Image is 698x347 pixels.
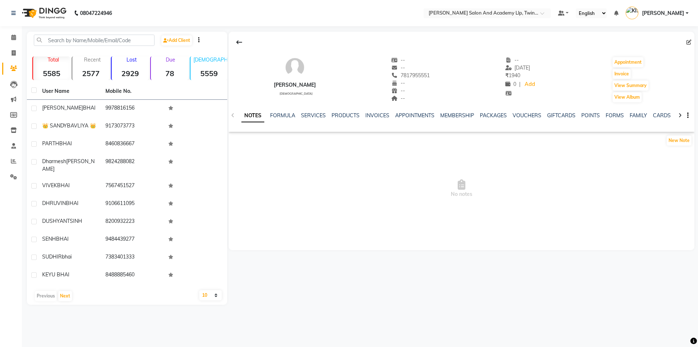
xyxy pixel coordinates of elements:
span: 👑 SANDY [42,122,67,129]
span: [DEMOGRAPHIC_DATA] [280,92,313,95]
img: avatar [284,56,306,78]
span: -- [392,95,405,102]
a: SERVICES [301,112,326,119]
div: [PERSON_NAME] [274,81,316,89]
td: 7383401333 [101,249,164,267]
span: [DATE] [505,64,530,71]
span: SENHBHAI [42,236,69,242]
span: -- [392,87,405,94]
a: Add Client [161,35,192,46]
b: 08047224946 [80,3,112,23]
span: BHAI [66,200,79,206]
span: BHAI [83,105,96,111]
span: BHAI [59,140,72,147]
td: 9173073773 [101,118,164,135]
p: Total [36,56,70,63]
span: [PERSON_NAME] [642,9,684,17]
td: 7567451527 [101,177,164,195]
td: 9824288082 [101,153,164,177]
span: VIVEK [42,182,57,189]
a: FORMULA [270,112,295,119]
span: BAVLIYA 👑 [67,122,96,129]
span: -- [505,57,519,63]
div: Back to Client [232,35,247,49]
span: DUSHYANT [42,218,70,224]
a: INVOICES [365,112,389,119]
span: -- [392,80,405,86]
button: Appointment [613,57,643,67]
strong: 2929 [112,69,149,78]
span: [PERSON_NAME] [42,105,83,111]
span: dharmesh [42,158,66,165]
td: 9106611095 [101,195,164,213]
span: SINH [70,218,82,224]
a: NOTES [241,109,264,122]
span: [PERSON_NAME] [42,158,95,172]
span: ₹ [505,72,509,79]
p: Recent [75,56,109,63]
button: View Summary [613,80,649,91]
span: SUDHIRbhai [42,253,72,260]
strong: 5585 [33,69,70,78]
button: Next [58,291,72,301]
a: VOUCHERS [513,112,541,119]
a: POINTS [581,112,600,119]
strong: 2577 [72,69,109,78]
a: APPOINTMENTS [395,112,434,119]
p: Lost [115,56,149,63]
span: -- [392,64,405,71]
span: 7817955551 [392,72,430,79]
p: [DEMOGRAPHIC_DATA] [193,56,228,63]
span: No notes [229,152,694,225]
a: FORMS [606,112,624,119]
span: KEYU BHAI [42,271,69,278]
a: PACKAGES [480,112,507,119]
button: View Album [613,92,642,102]
span: DHRUVIN [42,200,66,206]
th: Mobile No. [101,83,164,100]
button: New Note [667,135,691,146]
p: Due [152,56,188,63]
span: -- [392,57,405,63]
td: 8488885460 [101,267,164,284]
a: CARDS [653,112,671,119]
input: Search by Name/Mobile/Email/Code [34,35,155,46]
td: 8200932223 [101,213,164,231]
strong: 5559 [190,69,228,78]
td: 9484439277 [101,231,164,249]
td: 8460836667 [101,135,164,153]
button: Invoice [613,69,631,79]
span: | [519,80,521,88]
th: User Name [38,83,101,100]
span: PARTH [42,140,59,147]
span: 1940 [505,72,520,79]
img: logo [19,3,68,23]
a: Add [523,79,536,90]
strong: 78 [151,69,188,78]
img: KISHAN BAVALIYA [626,7,638,19]
a: GIFTCARDS [547,112,575,119]
a: PRODUCTS [332,112,360,119]
a: FAMILY [630,112,647,119]
a: MEMBERSHIP [440,112,474,119]
span: BHAI [57,182,70,189]
span: 0 [505,81,516,87]
td: 9978816156 [101,100,164,118]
